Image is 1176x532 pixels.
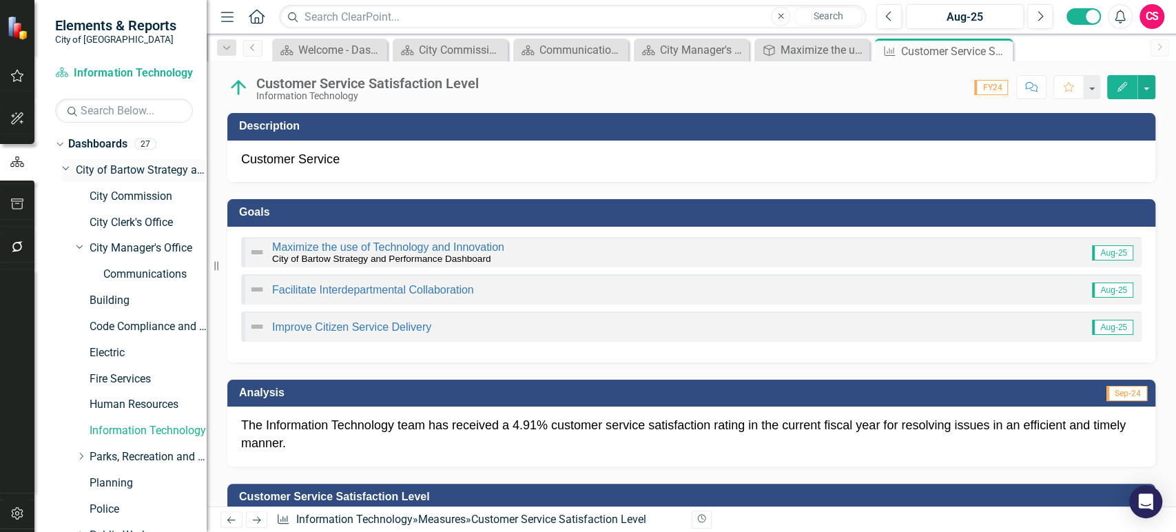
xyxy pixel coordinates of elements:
[794,7,863,26] button: Search
[418,513,466,526] a: Measures
[76,163,207,178] a: City of Bartow Strategy and Performance Dashboard
[249,318,265,335] img: Not Defined
[911,9,1019,25] div: Aug-25
[419,41,504,59] div: City Commission Dashboard
[1139,4,1164,29] button: CS
[6,14,32,41] img: ClearPoint Strategy
[249,244,265,260] img: Not Defined
[239,387,711,399] h3: Analysis
[1106,386,1147,401] span: Sep-24
[90,189,207,205] a: City Commission
[90,215,207,231] a: City Clerk's Office
[90,241,207,256] a: City Manager's Office
[276,41,384,59] a: Welcome - Dashboard
[55,65,193,81] a: Information Technology
[781,41,866,59] div: Maximize the use of Technology and Innovation
[517,41,625,59] a: Communications Dashboard
[90,345,207,361] a: Electric
[296,513,413,526] a: Information Technology
[256,91,479,101] div: Information Technology
[241,417,1142,452] p: The Information Technology team has received a 4.91% customer service satisfaction rating in the ...
[90,475,207,491] a: Planning
[279,5,866,29] input: Search ClearPoint...
[660,41,745,59] div: City Manager's Office Dashboard
[90,293,207,309] a: Building
[1129,485,1162,518] div: Open Intercom Messenger
[55,34,176,45] small: City of [GEOGRAPHIC_DATA]
[227,76,249,99] img: On Target
[901,43,1009,60] div: Customer Service Satisfaction Level
[298,41,384,59] div: Welcome - Dashboard
[471,513,646,526] div: Customer Service Satisfaction Level
[249,281,265,298] img: Not Defined
[1092,245,1133,260] span: Aug-25
[276,512,681,528] div: » »
[539,41,625,59] div: Communications Dashboard
[814,10,843,21] span: Search
[90,371,207,387] a: Fire Services
[55,17,176,34] span: Elements & Reports
[90,502,207,518] a: Police
[239,120,1148,132] h3: Description
[272,284,474,296] a: Facilitate Interdepartmental Collaboration
[55,99,193,123] input: Search Below...
[272,241,504,253] a: Maximize the use of Technology and Innovation
[239,206,1148,218] h3: Goals
[906,4,1024,29] button: Aug-25
[256,76,479,91] div: Customer Service Satisfaction Level
[637,41,745,59] a: City Manager's Office Dashboard
[90,423,207,439] a: Information Technology
[90,449,207,465] a: Parks, Recreation and Cultural Arts
[272,254,491,264] small: City of Bartow Strategy and Performance Dashboard
[239,491,1148,503] h3: Customer Service Satisfaction Level
[1092,283,1133,298] span: Aug-25
[396,41,504,59] a: City Commission Dashboard
[758,41,866,59] a: Maximize the use of Technology and Innovation
[974,80,1008,95] span: FY24
[68,136,127,152] a: Dashboards
[1092,320,1133,335] span: Aug-25
[241,152,340,166] span: Customer Service
[90,397,207,413] a: Human Resources
[90,319,207,335] a: Code Compliance and Neighborhood Services
[134,139,156,150] div: 27
[272,321,431,333] a: Improve Citizen Service Delivery
[103,267,207,283] a: Communications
